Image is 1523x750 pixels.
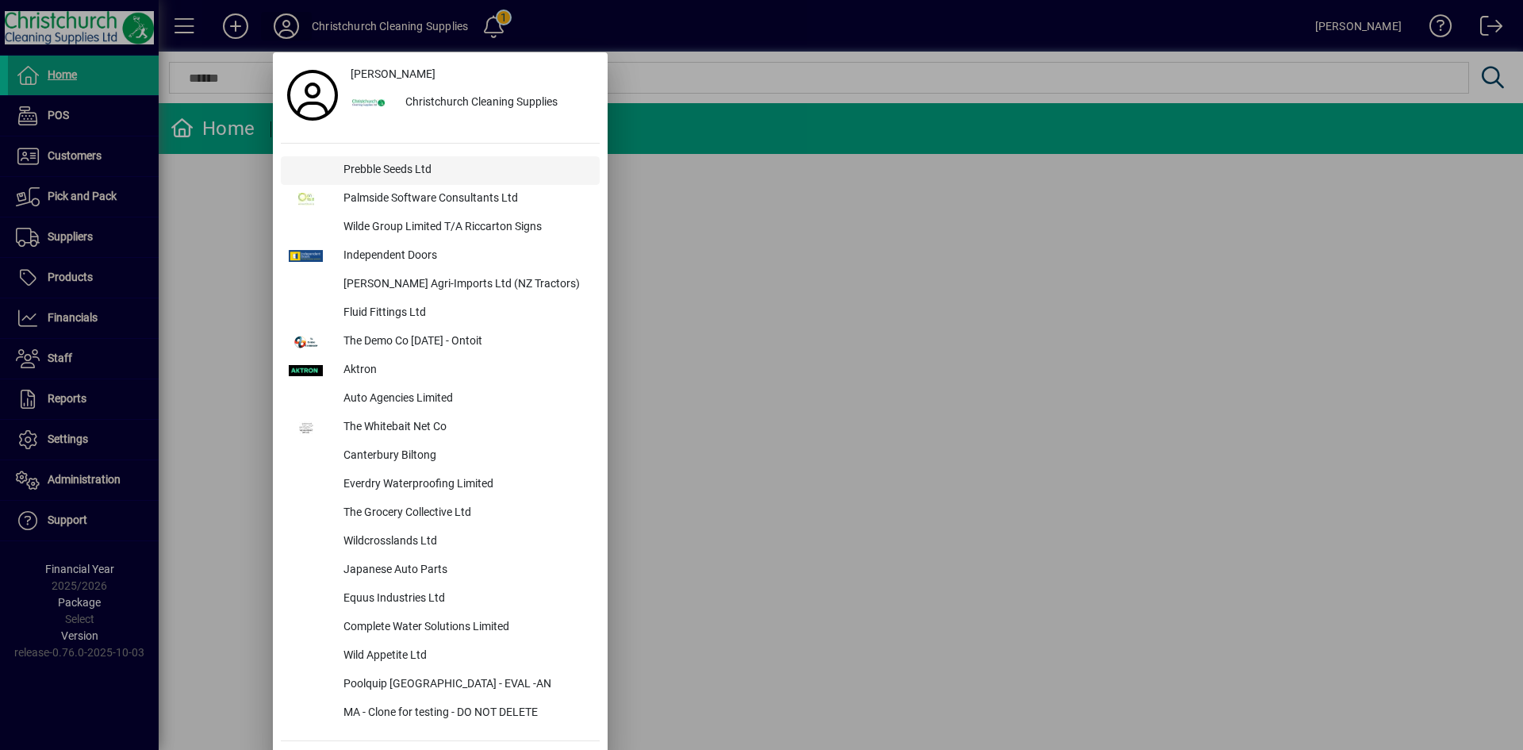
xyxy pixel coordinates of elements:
button: Canterbury Biltong [281,442,600,471]
button: Everdry Waterproofing Limited [281,471,600,499]
div: Japanese Auto Parts [331,556,600,585]
div: The Whitebait Net Co [331,413,600,442]
button: Complete Water Solutions Limited [281,613,600,642]
button: The Whitebait Net Co [281,413,600,442]
button: Fluid Fittings Ltd [281,299,600,328]
button: The Demo Co [DATE] - Ontoit [281,328,600,356]
div: Palmside Software Consultants Ltd [331,185,600,213]
a: [PERSON_NAME] [344,60,600,89]
button: Palmside Software Consultants Ltd [281,185,600,213]
div: Aktron [331,356,600,385]
button: Christchurch Cleaning Supplies [344,89,600,117]
div: Wildcrosslands Ltd [331,528,600,556]
div: [PERSON_NAME] Agri-Imports Ltd (NZ Tractors) [331,271,600,299]
div: Complete Water Solutions Limited [331,613,600,642]
button: The Grocery Collective Ltd [281,499,600,528]
div: The Grocery Collective Ltd [331,499,600,528]
div: Everdry Waterproofing Limited [331,471,600,499]
button: Wilde Group Limited T/A Riccarton Signs [281,213,600,242]
button: Auto Agencies Limited [281,385,600,413]
button: Wild Appetite Ltd [281,642,600,671]
span: [PERSON_NAME] [351,66,435,83]
button: Wildcrosslands Ltd [281,528,600,556]
div: Canterbury Biltong [331,442,600,471]
button: Independent Doors [281,242,600,271]
div: MA - Clone for testing - DO NOT DELETE [331,699,600,728]
a: Profile [281,81,344,110]
button: Poolquip [GEOGRAPHIC_DATA] - EVAL -AN [281,671,600,699]
div: Auto Agencies Limited [331,385,600,413]
button: Japanese Auto Parts [281,556,600,585]
div: Christchurch Cleaning Supplies [393,89,600,117]
div: The Demo Co [DATE] - Ontoit [331,328,600,356]
button: Prebble Seeds Ltd [281,156,600,185]
button: Aktron [281,356,600,385]
div: Fluid Fittings Ltd [331,299,600,328]
div: Equus Industries Ltd [331,585,600,613]
div: Prebble Seeds Ltd [331,156,600,185]
div: Wild Appetite Ltd [331,642,600,671]
button: [PERSON_NAME] Agri-Imports Ltd (NZ Tractors) [281,271,600,299]
div: Wilde Group Limited T/A Riccarton Signs [331,213,600,242]
button: Equus Industries Ltd [281,585,600,613]
div: Independent Doors [331,242,600,271]
button: MA - Clone for testing - DO NOT DELETE [281,699,600,728]
div: Poolquip [GEOGRAPHIC_DATA] - EVAL -AN [331,671,600,699]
